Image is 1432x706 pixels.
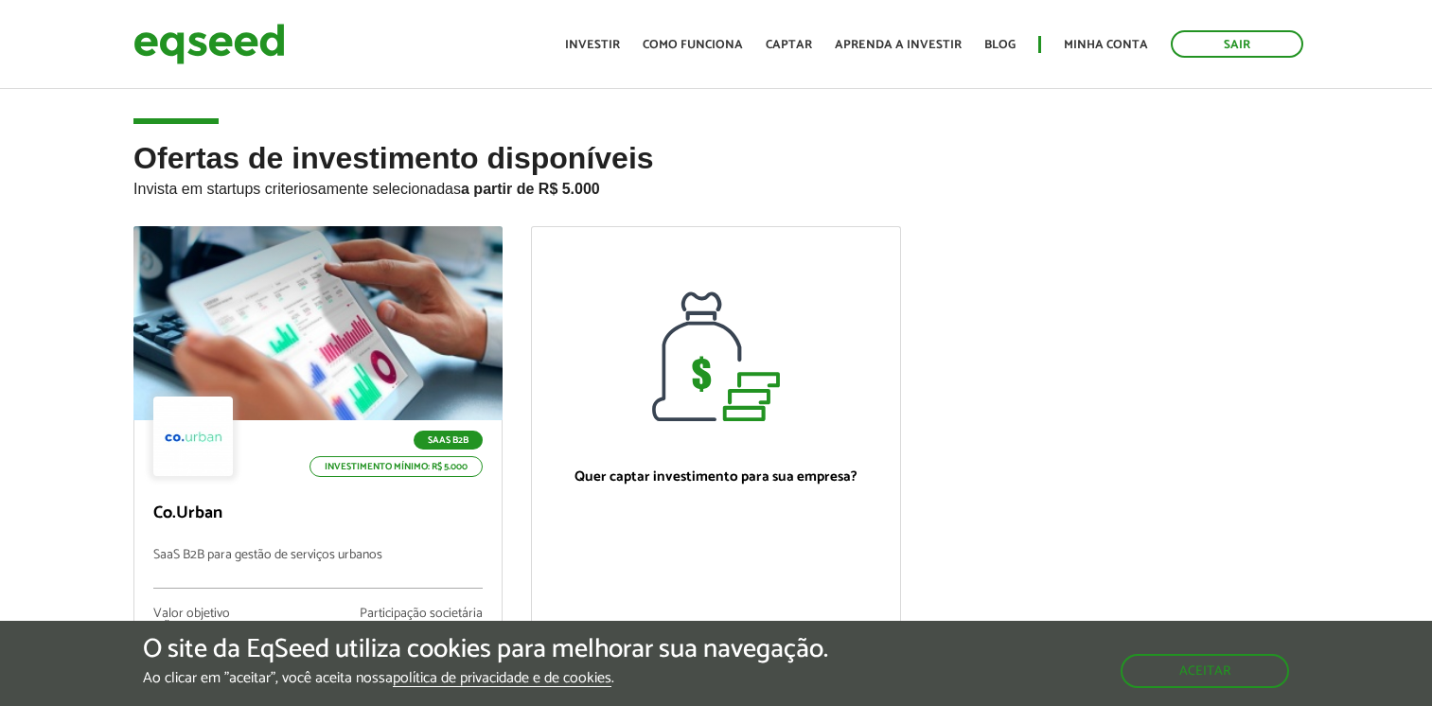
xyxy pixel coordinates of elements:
[153,503,483,524] p: Co.Urban
[133,19,285,69] img: EqSeed
[414,431,483,450] p: SaaS B2B
[1171,30,1303,58] a: Sair
[835,39,962,51] a: Aprenda a investir
[153,548,483,589] p: SaaS B2B para gestão de serviços urbanos
[153,608,240,621] div: Valor objetivo
[1064,39,1148,51] a: Minha conta
[1121,654,1289,688] button: Aceitar
[461,181,600,197] strong: a partir de R$ 5.000
[143,669,828,687] p: Ao clicar em "aceitar", você aceita nossa .
[565,39,620,51] a: Investir
[393,671,611,687] a: política de privacidade e de cookies
[766,39,812,51] a: Captar
[133,175,1299,198] p: Invista em startups criteriosamente selecionadas
[551,468,880,485] p: Quer captar investimento para sua empresa?
[133,142,1299,226] h2: Ofertas de investimento disponíveis
[309,456,483,477] p: Investimento mínimo: R$ 5.000
[360,608,483,621] div: Participação societária
[643,39,743,51] a: Como funciona
[143,635,828,664] h5: O site da EqSeed utiliza cookies para melhorar sua navegação.
[984,39,1016,51] a: Blog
